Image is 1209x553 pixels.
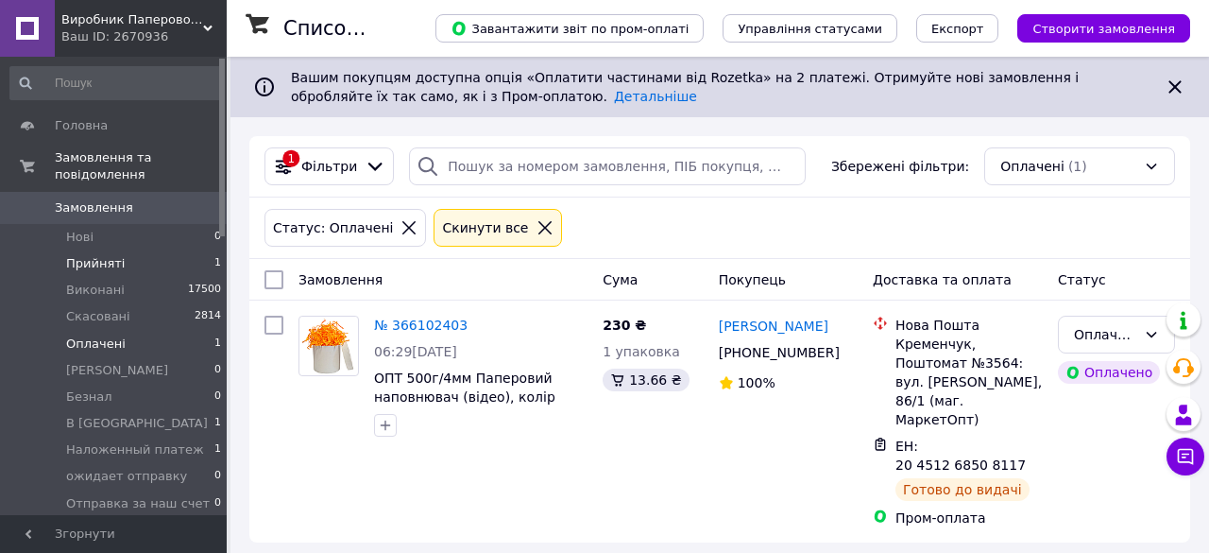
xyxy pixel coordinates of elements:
[738,22,882,36] span: Управління статусами
[55,199,133,216] span: Замовлення
[1058,361,1160,384] div: Оплачено
[66,468,187,485] span: ожидает отправку
[301,317,357,375] img: Фото товару
[1166,438,1204,475] button: Чат з покупцем
[66,255,125,272] span: Прийняті
[66,495,210,512] span: Отправка за наш счет
[9,66,223,100] input: Пошук
[66,389,112,406] span: Безнал
[719,272,786,287] span: Покупець
[214,495,221,512] span: 0
[214,468,221,485] span: 0
[409,147,806,185] input: Пошук за номером замовлення, ПІБ покупця, номером телефону, Email, номером накладної
[61,11,203,28] span: Виробник Паперової Стружки
[603,272,638,287] span: Cума
[916,14,999,43] button: Експорт
[269,217,397,238] div: Статус: Оплачені
[283,17,475,40] h1: Список замовлень
[895,316,1043,335] div: Нова Пошта
[214,229,221,246] span: 0
[723,14,897,43] button: Управління статусами
[895,335,1043,429] div: Кременчук, Поштомат №3564: вул. [PERSON_NAME], 86/1 (маг. МаркетОпт)
[998,20,1190,35] a: Створити замовлення
[1000,157,1064,176] span: Оплачені
[1058,272,1106,287] span: Статус
[66,441,204,458] span: Наложенный платеж
[66,229,94,246] span: Нові
[66,362,168,379] span: [PERSON_NAME]
[603,344,680,359] span: 1 упаковка
[719,317,828,336] a: [PERSON_NAME]
[61,28,227,45] div: Ваш ID: 2670936
[301,157,357,176] span: Фільтри
[1032,22,1175,36] span: Створити замовлення
[1017,14,1190,43] button: Створити замовлення
[188,282,221,299] span: 17500
[66,282,125,299] span: Виконані
[1074,324,1136,345] div: Оплачено
[214,441,221,458] span: 1
[214,362,221,379] span: 0
[738,375,775,390] span: 100%
[1068,159,1087,174] span: (1)
[66,308,130,325] span: Скасовані
[895,439,1026,473] span: ЕН: 20 4512 6850 8117
[291,70,1079,104] span: Вашим покупцям доступна опція «Оплатити частинами від Rozetka» на 2 платежі. Отримуйте нові замов...
[895,509,1043,527] div: Пром-оплата
[451,20,689,37] span: Завантажити звіт по пром-оплаті
[435,14,704,43] button: Завантажити звіт по пром-оплаті
[214,415,221,432] span: 1
[931,22,984,36] span: Експорт
[603,369,689,391] div: 13.66 ₴
[831,157,969,176] span: Збережені фільтри:
[214,389,221,406] span: 0
[438,217,532,238] div: Cкинути все
[55,149,227,183] span: Замовлення та повідомлення
[66,336,126,353] span: Оплачені
[214,255,221,272] span: 1
[374,344,457,359] span: 06:29[DATE]
[374,371,555,442] a: ОПТ 500г/4мм Паперовий наповнювач (відео), колір Помаранчевий неон, виробник
[719,345,840,360] span: [PHONE_NUMBER]
[298,272,383,287] span: Замовлення
[873,272,1012,287] span: Доставка та оплата
[66,415,208,432] span: В [GEOGRAPHIC_DATA]
[55,117,108,134] span: Головна
[895,478,1030,501] div: Готово до видачі
[298,316,359,376] a: Фото товару
[614,89,697,104] a: Детальніше
[195,308,221,325] span: 2814
[214,336,221,353] span: 1
[603,318,646,333] span: 230 ₴
[374,318,468,333] a: № 366102403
